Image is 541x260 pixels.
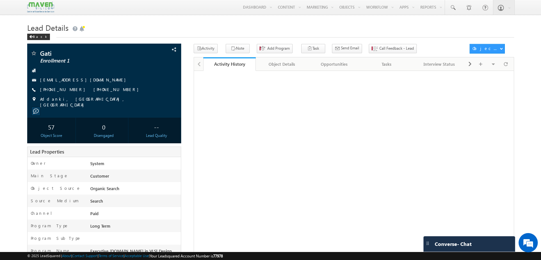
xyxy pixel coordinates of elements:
button: Send Email [332,44,362,53]
div: Object Details [261,60,303,68]
label: Channel [31,210,57,216]
div: Interview Status [418,60,460,68]
div: Back [27,34,50,40]
button: Note [226,44,250,53]
span: Enrollment 1 [40,58,136,64]
button: Call Feedback - Lead [369,44,417,53]
div: Lead Quality [134,133,179,138]
label: Program Type [31,223,69,229]
label: Source Medium [31,198,79,204]
div: Opportunities [313,60,355,68]
div: Paid [89,210,181,219]
span: Your Leadsquared Account Number is [150,254,223,258]
span: Call Feedback - Lead [379,46,414,51]
img: Custom Logo [27,2,54,13]
span: Converse - Chat [435,241,472,247]
div: Long Term [89,223,181,232]
a: Back [27,33,53,39]
label: Program SubType [31,235,81,241]
a: Opportunities [308,57,361,71]
div: Executive [DOMAIN_NAME] in VLSI Design [89,248,181,257]
span: Lead Properties [30,148,64,155]
span: Send Email [341,45,359,51]
span: Gati [40,50,136,56]
div: 57 [29,121,74,133]
a: Tasks [361,57,413,71]
a: Terms of Service [99,254,124,258]
div: Disengaged [81,133,126,138]
a: Object Details [256,57,308,71]
label: Program Name [31,248,71,254]
a: Activity History [203,57,256,71]
div: Object Score [29,133,74,138]
a: [EMAIL_ADDRESS][DOMAIN_NAME] [40,77,129,82]
div: System [89,160,181,169]
label: Object Source [31,185,81,191]
a: Interview Status [413,57,466,71]
span: Addanki, [GEOGRAPHIC_DATA], [GEOGRAPHIC_DATA] [40,96,166,108]
div: Organic Search [89,185,181,194]
button: Object Actions [470,44,505,54]
span: 77978 [213,254,223,258]
img: carter-drag [425,241,430,246]
label: Owner [31,160,46,166]
span: Add Program [267,46,290,51]
div: -- [134,121,179,133]
span: © 2025 LeadSquared | | | | | [27,253,223,259]
button: Add Program [257,44,293,53]
span: Lead Details [27,22,69,33]
div: Tasks [366,60,408,68]
div: Customer [89,173,181,182]
a: Acceptable Use [125,254,149,258]
div: Search [89,198,181,207]
div: 0 [81,121,126,133]
span: [PHONE_NUMBER] [PHONE_NUMBER] [40,87,142,93]
div: Object Actions [472,46,500,51]
label: Main Stage [31,173,69,179]
a: Contact Support [72,254,98,258]
div: Activity History [208,61,251,67]
button: Activity [194,44,218,53]
a: About [62,254,71,258]
button: Task [301,44,325,53]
